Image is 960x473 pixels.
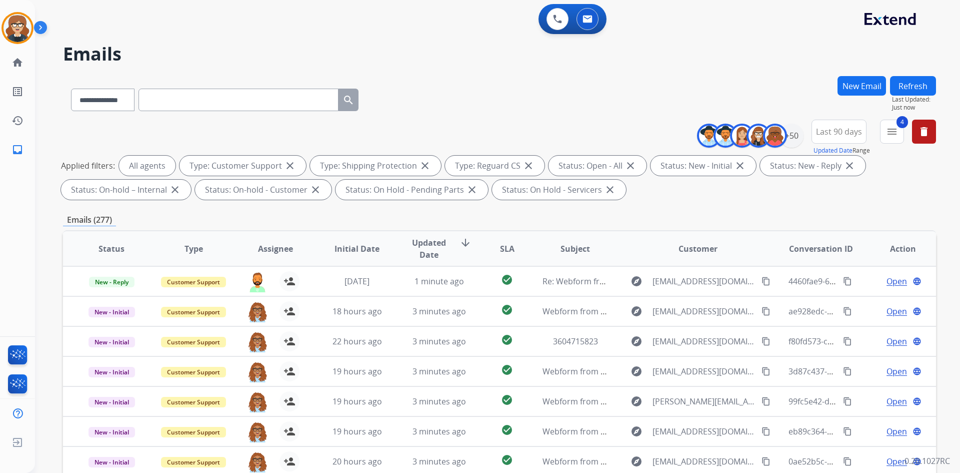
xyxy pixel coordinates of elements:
[843,397,852,406] mat-icon: content_copy
[630,365,642,377] mat-icon: explore
[283,425,295,437] mat-icon: person_add
[258,243,293,255] span: Assignee
[88,457,135,467] span: New - Initial
[88,367,135,377] span: New - Initial
[837,76,886,96] button: New Email
[412,336,466,347] span: 3 minutes ago
[813,146,870,155] span: Range
[624,160,636,172] mat-icon: close
[247,271,267,292] img: agent-avatar
[309,184,321,196] mat-icon: close
[761,427,770,436] mat-icon: content_copy
[553,336,598,347] span: 3604715823
[161,307,226,317] span: Customer Support
[892,104,936,112] span: Just now
[650,156,756,176] div: Status: New - Initial
[788,306,934,317] span: ae928edc-24f3-4fb5-9f42-cdc60308e0f3
[630,275,642,287] mat-icon: explore
[912,427,921,436] mat-icon: language
[788,426,942,437] span: eb89c364-a2ca-47c4-b165-055c3413cdbd
[734,160,746,172] mat-icon: close
[98,243,124,255] span: Status
[63,44,936,64] h2: Emails
[88,427,135,437] span: New - Initial
[492,180,626,200] div: Status: On Hold - Servicers
[283,455,295,467] mat-icon: person_add
[560,243,590,255] span: Subject
[501,454,513,466] mat-icon: check_circle
[161,457,226,467] span: Customer Support
[779,124,803,148] div: +50
[283,305,295,317] mat-icon: person_add
[912,397,921,406] mat-icon: language
[161,427,226,437] span: Customer Support
[283,365,295,377] mat-icon: person_add
[886,335,907,347] span: Open
[761,457,770,466] mat-icon: content_copy
[247,451,267,472] img: agent-avatar
[522,160,534,172] mat-icon: close
[501,334,513,346] mat-icon: check_circle
[11,86,23,98] mat-icon: list_alt
[542,426,769,437] span: Webform from [EMAIL_ADDRESS][DOMAIN_NAME] on [DATE]
[412,366,466,377] span: 3 minutes ago
[548,156,646,176] div: Status: Open - All
[501,304,513,316] mat-icon: check_circle
[652,275,755,287] span: [EMAIL_ADDRESS][DOMAIN_NAME]
[816,130,862,134] span: Last 90 days
[788,366,939,377] span: 3d87c437-3245-4d76-8759-f7119123a5fe
[501,274,513,286] mat-icon: check_circle
[335,180,488,200] div: Status: On Hold - Pending Parts
[892,96,936,104] span: Last Updated:
[283,395,295,407] mat-icon: person_add
[542,396,893,407] span: Webform from [PERSON_NAME][EMAIL_ADDRESS][PERSON_NAME][DOMAIN_NAME] on [DATE]
[761,397,770,406] mat-icon: content_copy
[501,424,513,436] mat-icon: check_circle
[678,243,717,255] span: Customer
[843,277,852,286] mat-icon: content_copy
[501,394,513,406] mat-icon: check_circle
[332,396,382,407] span: 19 hours ago
[652,425,755,437] span: [EMAIL_ADDRESS][DOMAIN_NAME]
[890,76,936,96] button: Refresh
[184,243,203,255] span: Type
[247,301,267,322] img: agent-avatar
[412,456,466,467] span: 3 minutes ago
[334,243,379,255] span: Initial Date
[11,115,23,127] mat-icon: history
[886,275,907,287] span: Open
[854,231,936,266] th: Action
[332,426,382,437] span: 19 hours ago
[630,335,642,347] mat-icon: explore
[89,277,134,287] span: New - Reply
[412,396,466,407] span: 3 minutes ago
[912,307,921,316] mat-icon: language
[247,421,267,442] img: agent-avatar
[501,364,513,376] mat-icon: check_circle
[542,366,769,377] span: Webform from [EMAIL_ADDRESS][DOMAIN_NAME] on [DATE]
[61,160,115,172] p: Applied filters:
[11,57,23,69] mat-icon: home
[811,120,866,144] button: Last 90 days
[761,277,770,286] mat-icon: content_copy
[342,94,354,106] mat-icon: search
[886,305,907,317] span: Open
[283,275,295,287] mat-icon: person_add
[195,180,331,200] div: Status: On-hold - Customer
[886,395,907,407] span: Open
[761,337,770,346] mat-icon: content_copy
[788,396,936,407] span: 99fc5e42-dfc2-4a94-8357-c98545fb84b5
[500,243,514,255] span: SLA
[88,307,135,317] span: New - Initial
[344,276,369,287] span: [DATE]
[843,367,852,376] mat-icon: content_copy
[880,120,904,144] button: 4
[283,335,295,347] mat-icon: person_add
[652,335,755,347] span: [EMAIL_ADDRESS][DOMAIN_NAME]
[813,147,852,155] button: Updated Date
[912,277,921,286] mat-icon: language
[161,337,226,347] span: Customer Support
[788,456,938,467] span: 0ae52b5c-42f8-46e5-a4e2-76b6e7fc9277
[843,457,852,466] mat-icon: content_copy
[843,307,852,316] mat-icon: content_copy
